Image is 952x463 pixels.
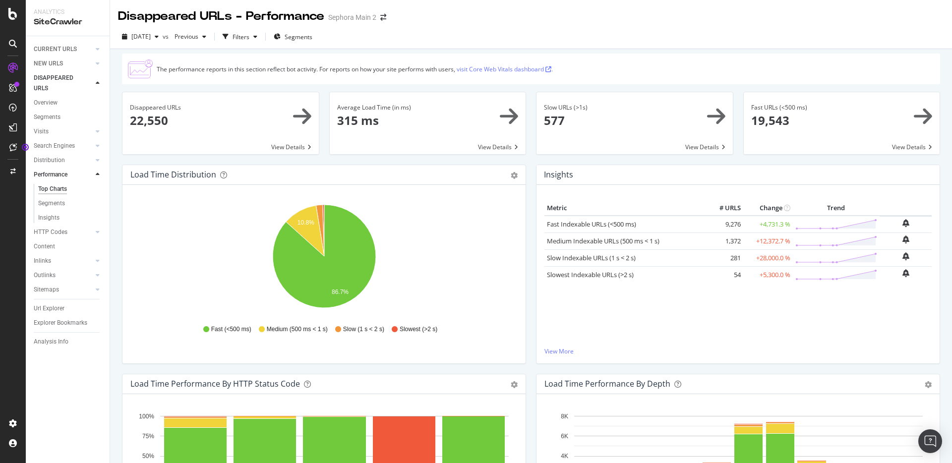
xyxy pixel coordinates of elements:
[34,126,93,137] a: Visits
[118,8,324,25] div: Disappeared URLs - Performance
[743,201,793,216] th: Change
[233,33,249,41] div: Filters
[118,29,163,45] button: [DATE]
[157,65,553,73] div: The performance reports in this section reflect bot activity. For reports on how your site perfor...
[34,98,103,108] a: Overview
[130,379,300,389] div: Load Time Performance by HTTP Status Code
[34,270,93,281] a: Outlinks
[34,44,77,55] div: CURRENT URLS
[704,216,743,233] td: 9,276
[328,12,376,22] div: Sephora Main 2
[142,433,154,440] text: 75%
[34,8,102,16] div: Analytics
[21,143,30,152] div: Tooltip anchor
[457,65,553,73] a: visit Core Web Vitals dashboard .
[544,168,573,181] h4: Insights
[902,252,909,260] div: bell-plus
[343,325,384,334] span: Slow (1 s < 2 s)
[130,170,216,179] div: Load Time Distribution
[547,236,659,245] a: Medium Indexable URLs (500 ms < 1 s)
[38,198,65,209] div: Segments
[511,172,518,179] div: gear
[38,198,103,209] a: Segments
[743,249,793,266] td: +28,000.0 %
[267,325,328,334] span: Medium (500 ms < 1 s)
[544,379,670,389] div: Load Time Performance by Depth
[128,59,153,78] img: CjTTJyXI.png
[219,29,261,45] button: Filters
[139,413,154,420] text: 100%
[547,253,636,262] a: Slow Indexable URLs (1 s < 2 s)
[34,256,51,266] div: Inlinks
[130,201,518,316] svg: A chart.
[34,241,55,252] div: Content
[743,216,793,233] td: +4,731.3 %
[547,270,634,279] a: Slowest Indexable URLs (>2 s)
[544,201,704,216] th: Metric
[34,303,64,314] div: Url Explorer
[34,126,49,137] div: Visits
[332,289,349,295] text: 86.7%
[561,433,568,440] text: 6K
[34,44,93,55] a: CURRENT URLS
[163,32,171,41] span: vs
[297,219,314,226] text: 10.8%
[38,213,103,223] a: Insights
[38,213,59,223] div: Insights
[34,112,60,122] div: Segments
[34,241,103,252] a: Content
[34,73,93,94] a: DISAPPEARED URLS
[743,266,793,283] td: +5,300.0 %
[34,141,93,151] a: Search Engines
[704,249,743,266] td: 281
[34,16,102,28] div: SiteCrawler
[902,235,909,243] div: bell-plus
[34,155,65,166] div: Distribution
[561,413,568,420] text: 8K
[34,58,63,69] div: NEW URLS
[270,29,316,45] button: Segments
[544,347,932,355] a: View More
[793,201,880,216] th: Trend
[34,337,103,347] a: Analysis Info
[34,141,75,151] div: Search Engines
[34,256,93,266] a: Inlinks
[34,318,87,328] div: Explorer Bookmarks
[211,325,251,334] span: Fast (<500 ms)
[142,453,154,460] text: 50%
[704,266,743,283] td: 54
[34,227,67,237] div: HTTP Codes
[34,227,93,237] a: HTTP Codes
[743,232,793,249] td: +12,372.7 %
[34,337,68,347] div: Analysis Info
[902,219,909,227] div: bell-plus
[34,285,93,295] a: Sitemaps
[34,112,103,122] a: Segments
[400,325,437,334] span: Slowest (>2 s)
[38,184,67,194] div: Top Charts
[925,381,932,388] div: gear
[34,170,67,180] div: Performance
[34,170,93,180] a: Performance
[34,270,56,281] div: Outlinks
[171,29,210,45] button: Previous
[34,318,103,328] a: Explorer Bookmarks
[34,58,93,69] a: NEW URLS
[704,232,743,249] td: 1,372
[171,32,198,41] span: Previous
[285,33,312,41] span: Segments
[547,220,636,229] a: Fast Indexable URLs (<500 ms)
[34,98,58,108] div: Overview
[34,303,103,314] a: Url Explorer
[902,269,909,277] div: bell-plus
[704,201,743,216] th: # URLS
[380,14,386,21] div: arrow-right-arrow-left
[38,184,103,194] a: Top Charts
[131,32,151,41] span: 2025 Sep. 2nd
[561,453,568,460] text: 4K
[511,381,518,388] div: gear
[34,155,93,166] a: Distribution
[34,73,84,94] div: DISAPPEARED URLS
[34,285,59,295] div: Sitemaps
